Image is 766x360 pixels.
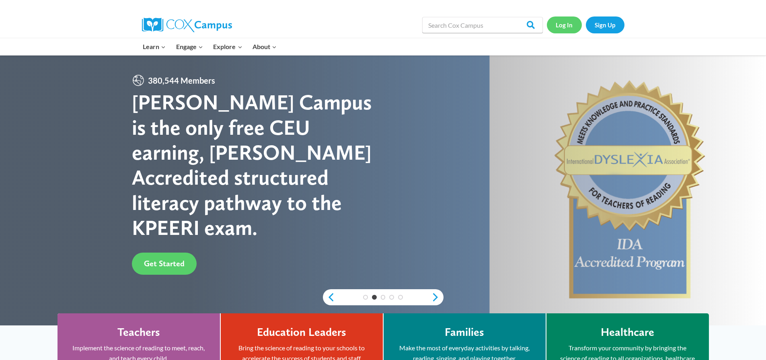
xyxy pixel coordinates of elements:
[372,295,377,300] a: 2
[132,253,197,275] a: Get Started
[547,16,624,33] nav: Secondary Navigation
[247,38,282,55] button: Child menu of About
[389,295,394,300] a: 4
[601,325,654,339] h4: Healthcare
[138,38,171,55] button: Child menu of Learn
[117,325,160,339] h4: Teachers
[142,18,232,32] img: Cox Campus
[363,295,368,300] a: 1
[208,38,248,55] button: Child menu of Explore
[257,325,346,339] h4: Education Leaders
[171,38,208,55] button: Child menu of Engage
[145,74,218,87] span: 380,544 Members
[398,295,403,300] a: 5
[138,38,282,55] nav: Primary Navigation
[586,16,624,33] a: Sign Up
[431,292,444,302] a: next
[422,17,543,33] input: Search Cox Campus
[445,325,484,339] h4: Families
[547,16,582,33] a: Log In
[381,295,386,300] a: 3
[323,289,444,305] div: content slider buttons
[323,292,335,302] a: previous
[144,259,185,268] span: Get Started
[132,90,383,240] div: [PERSON_NAME] Campus is the only free CEU earning, [PERSON_NAME] Accredited structured literacy p...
